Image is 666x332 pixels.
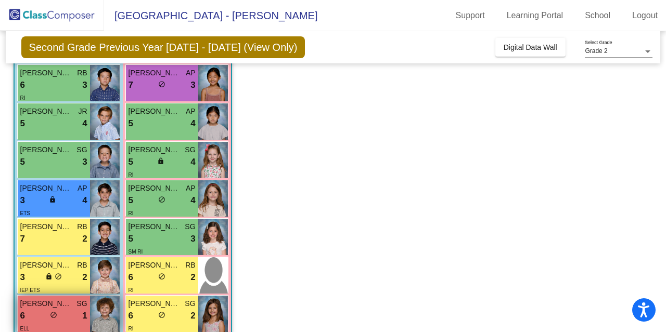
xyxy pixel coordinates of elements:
span: [PERSON_NAME] [129,298,181,309]
span: 7 [20,232,25,246]
span: RI [20,95,25,101]
span: SG [76,298,87,309]
span: 2 [190,271,195,284]
span: lock [45,273,53,280]
a: Logout [624,7,666,24]
span: do_not_disturb_alt [158,311,165,318]
span: 5 [20,117,25,130]
span: [PERSON_NAME] [20,260,72,271]
span: RI [129,172,134,178]
span: 3 [20,194,25,207]
span: IEP ETS [20,287,40,293]
span: 7 [129,78,133,92]
span: 6 [129,271,133,284]
span: 1 [82,309,87,323]
span: RI [129,326,134,331]
span: 3 [82,155,87,169]
span: RB [77,221,87,232]
span: 4 [190,194,195,207]
span: AP [186,106,196,117]
span: 5 [129,232,133,246]
span: 4 [82,194,87,207]
span: SG [185,221,195,232]
span: SG [76,144,87,155]
span: do_not_disturb_alt [158,273,165,280]
span: [PERSON_NAME] [20,183,72,194]
span: 4 [190,117,195,130]
a: Learning Portal [498,7,572,24]
span: 4 [190,155,195,169]
span: SM RI [129,249,143,255]
span: 3 [82,78,87,92]
span: 5 [129,117,133,130]
span: 5 [20,155,25,169]
span: SG [185,298,195,309]
span: [PERSON_NAME] [129,221,181,232]
span: [PERSON_NAME] [129,183,181,194]
span: [PERSON_NAME] [129,144,181,155]
span: 2 [190,309,195,323]
span: 6 [20,309,25,323]
span: 4 [82,117,87,130]
span: 2 [82,232,87,246]
span: [PERSON_NAME] [20,221,72,232]
span: [PERSON_NAME] De La [PERSON_NAME] [129,260,181,271]
span: Grade 2 [585,47,607,55]
span: 5 [129,155,133,169]
span: [PERSON_NAME] [20,144,72,155]
span: 5 [129,194,133,207]
span: RB [77,68,87,78]
span: do_not_disturb_alt [158,81,165,88]
span: [PERSON_NAME] [129,68,181,78]
span: JR [78,106,87,117]
span: 3 [190,78,195,92]
span: lock [157,157,164,165]
span: 3 [20,271,25,284]
span: RB [185,260,195,271]
span: RI [129,287,134,293]
span: [GEOGRAPHIC_DATA] - [PERSON_NAME] [104,7,317,24]
span: RB [77,260,87,271]
span: AP [186,183,196,194]
span: do_not_disturb_alt [55,273,62,280]
span: ELL [20,326,30,331]
span: lock [49,196,56,203]
span: [PERSON_NAME] [20,68,72,78]
span: do_not_disturb_alt [158,196,165,203]
span: Digital Data Wall [504,43,557,51]
button: Digital Data Wall [495,38,566,57]
span: ETS [20,210,30,216]
a: School [577,7,619,24]
span: AP [78,183,87,194]
span: SG [185,144,195,155]
span: 3 [190,232,195,246]
span: AP [186,68,196,78]
a: Support [447,7,493,24]
span: RI [129,210,134,216]
span: Second Grade Previous Year [DATE] - [DATE] (View Only) [21,36,305,58]
span: 6 [20,78,25,92]
span: [PERSON_NAME] [PERSON_NAME] [20,298,72,309]
span: [PERSON_NAME] [20,106,72,117]
span: 6 [129,309,133,323]
span: [PERSON_NAME] [129,106,181,117]
span: do_not_disturb_alt [50,311,57,318]
span: 2 [82,271,87,284]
